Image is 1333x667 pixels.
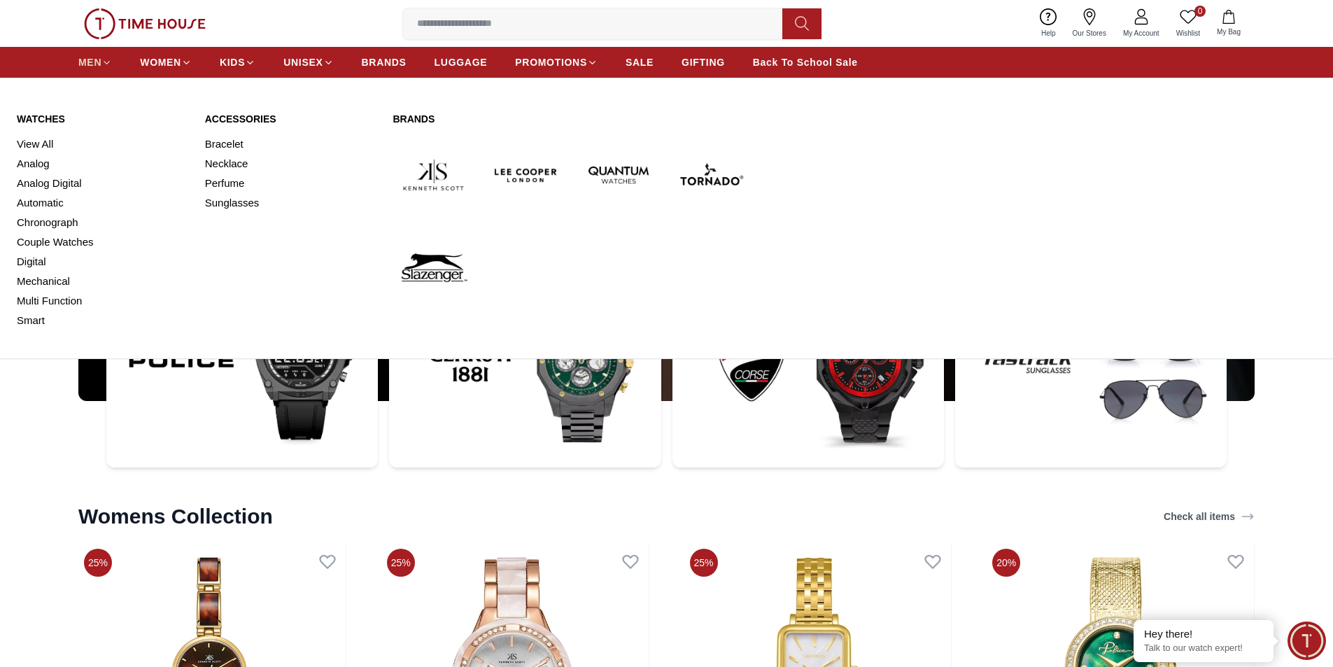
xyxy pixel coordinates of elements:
a: Analog [17,154,188,174]
a: Bracelet [205,134,376,154]
a: Digital [17,252,188,272]
a: Back To School Sale [753,50,858,75]
a: Necklace [205,154,376,174]
a: Accessories [205,112,376,126]
img: Kenneth Scott [393,134,474,216]
a: Chronograph [17,213,188,232]
a: Check all items [1161,507,1257,526]
img: ... [106,261,378,468]
a: Smart [17,311,188,330]
a: UNISEX [283,50,333,75]
a: 0Wishlist [1168,6,1208,41]
a: WOMEN [140,50,192,75]
a: Mechanical [17,272,188,291]
span: MEN [78,55,101,69]
span: 0 [1194,6,1206,17]
a: KIDS [220,50,255,75]
a: Automatic [17,193,188,213]
img: Lee Cooper [486,134,567,216]
a: Our Stores [1064,6,1115,41]
a: Multi Function [17,291,188,311]
a: PROMOTIONS [515,50,598,75]
a: Watches [17,112,188,126]
img: ... [955,261,1227,468]
button: My Bag [1208,7,1249,40]
span: 25% [690,549,718,577]
span: 25% [387,549,415,577]
img: ... [84,8,206,39]
span: My Bag [1211,27,1246,37]
a: Analog Digital [17,174,188,193]
img: ... [672,261,944,468]
span: My Account [1117,28,1165,38]
span: Wishlist [1171,28,1206,38]
img: Tornado [670,134,752,216]
a: BRANDS [362,50,407,75]
a: LUGGAGE [435,50,488,75]
span: BRANDS [362,55,407,69]
span: KIDS [220,55,245,69]
div: Chat Widget [1288,622,1326,660]
h2: Womens Collection [78,504,273,529]
a: MEN [78,50,112,75]
div: Hey there! [1144,627,1263,641]
img: ... [389,261,661,468]
span: 20% [992,549,1020,577]
img: Slazenger [393,227,474,308]
span: Our Stores [1067,28,1112,38]
a: Perfume [205,174,376,193]
span: Back To School Sale [753,55,858,69]
a: Brands [393,112,752,126]
a: View All [17,134,188,154]
span: SALE [626,55,654,69]
span: PROMOTIONS [515,55,587,69]
a: SALE [626,50,654,75]
p: Talk to our watch expert! [1144,643,1263,654]
a: Couple Watches [17,232,188,252]
span: GIFTING [682,55,725,69]
span: UNISEX [283,55,323,69]
a: Help [1033,6,1064,41]
span: Help [1036,28,1062,38]
a: GIFTING [682,50,725,75]
span: LUGGAGE [435,55,488,69]
span: WOMEN [140,55,181,69]
a: Sunglasses [205,193,376,213]
img: Quantum [578,134,659,216]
